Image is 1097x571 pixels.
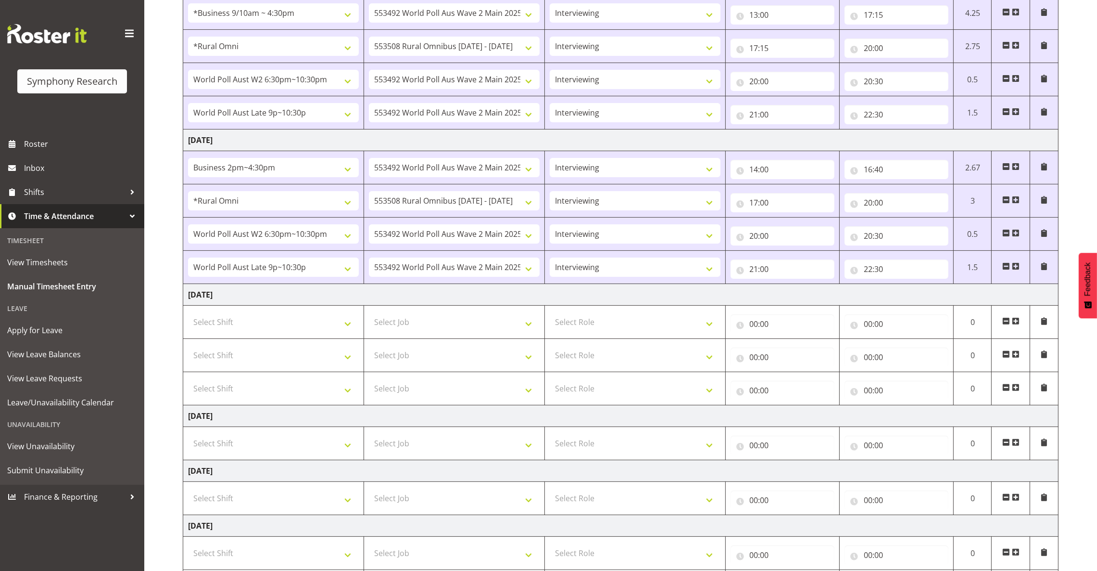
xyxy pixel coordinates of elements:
[7,279,137,294] span: Manual Timesheet Entry
[954,184,992,218] td: 3
[24,185,125,199] span: Shifts
[845,348,948,367] input: Click to select...
[731,39,834,58] input: Click to select...
[845,72,948,91] input: Click to select...
[954,151,992,184] td: 2.67
[731,226,834,246] input: Click to select...
[183,405,1059,427] td: [DATE]
[954,30,992,63] td: 2.75
[2,250,142,274] a: View Timesheets
[731,491,834,510] input: Click to select...
[1079,253,1097,318] button: Feedback - Show survey
[954,372,992,405] td: 0
[183,460,1059,482] td: [DATE]
[2,298,142,318] div: Leave
[183,284,1059,306] td: [DATE]
[2,318,142,342] a: Apply for Leave
[731,160,834,179] input: Click to select...
[731,105,834,124] input: Click to select...
[731,545,834,565] input: Click to select...
[954,218,992,251] td: 0.5
[845,381,948,400] input: Click to select...
[845,436,948,455] input: Click to select...
[845,193,948,212] input: Click to select...
[954,427,992,460] td: 0
[183,130,1059,151] td: [DATE]
[27,74,117,89] div: Symphony Research
[24,137,139,151] span: Roster
[7,371,137,386] span: View Leave Requests
[954,482,992,515] td: 0
[731,72,834,91] input: Click to select...
[845,39,948,58] input: Click to select...
[2,366,142,390] a: View Leave Requests
[2,458,142,482] a: Submit Unavailability
[731,5,834,25] input: Click to select...
[7,463,137,478] span: Submit Unavailability
[1084,262,1092,296] span: Feedback
[7,24,87,43] img: Rosterit website logo
[2,231,142,250] div: Timesheet
[731,436,834,455] input: Click to select...
[954,63,992,96] td: 0.5
[7,395,137,410] span: Leave/Unavailability Calendar
[845,5,948,25] input: Click to select...
[731,193,834,212] input: Click to select...
[2,415,142,434] div: Unavailability
[845,226,948,246] input: Click to select...
[24,490,125,504] span: Finance & Reporting
[845,491,948,510] input: Click to select...
[845,105,948,124] input: Click to select...
[731,348,834,367] input: Click to select...
[24,209,125,223] span: Time & Attendance
[731,314,834,334] input: Click to select...
[2,342,142,366] a: View Leave Balances
[2,390,142,415] a: Leave/Unavailability Calendar
[7,347,137,362] span: View Leave Balances
[845,545,948,565] input: Click to select...
[731,381,834,400] input: Click to select...
[845,260,948,279] input: Click to select...
[954,251,992,284] td: 1.5
[954,306,992,339] td: 0
[7,439,137,454] span: View Unavailability
[954,339,992,372] td: 0
[183,515,1059,537] td: [DATE]
[24,161,139,175] span: Inbox
[954,537,992,570] td: 0
[7,323,137,337] span: Apply for Leave
[845,160,948,179] input: Click to select...
[2,274,142,298] a: Manual Timesheet Entry
[7,255,137,270] span: View Timesheets
[954,96,992,130] td: 1.5
[731,260,834,279] input: Click to select...
[845,314,948,334] input: Click to select...
[2,434,142,458] a: View Unavailability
